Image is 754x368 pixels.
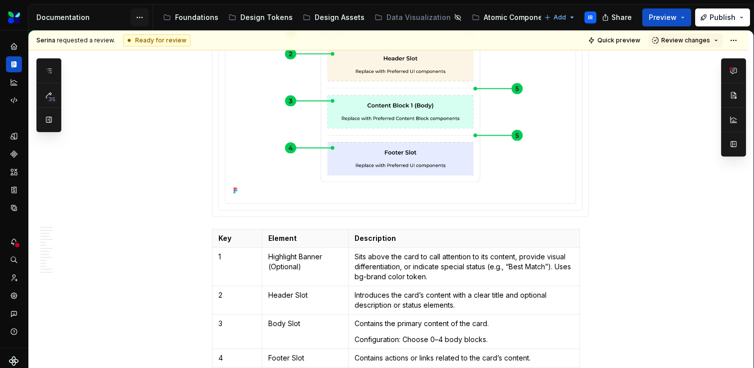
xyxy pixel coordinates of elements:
div: Atomic Components [484,12,554,22]
a: Design Tokens [224,9,297,25]
span: Add [554,13,566,21]
a: Design Assets [299,9,369,25]
div: Foundations [175,12,218,22]
p: Highlight Banner (Optional) [268,252,342,272]
button: Add [541,10,578,24]
span: Review changes [661,36,710,44]
a: Documentation [6,56,22,72]
a: Code automation [6,92,22,108]
button: Contact support [6,306,22,322]
div: Data Visualization [386,12,451,22]
p: 2 [218,290,256,300]
p: Configuration: Choose 0–4 body blocks. [355,335,573,345]
div: Page tree [159,7,539,27]
p: 1 [218,252,256,262]
button: Notifications [6,234,22,250]
a: Storybook stories [6,182,22,198]
span: 35 [47,95,57,103]
div: Design Tokens [240,12,293,22]
div: IR [588,13,593,21]
p: Key [218,233,256,243]
p: Contains the primary content of the card. [355,319,573,329]
p: 4 [218,353,256,363]
a: Foundations [159,9,222,25]
p: Footer Slot [268,353,342,363]
a: Analytics [6,74,22,90]
div: Documentation [36,12,131,22]
span: Preview [649,12,677,22]
span: Share [611,12,632,22]
p: Header Slot [268,290,342,300]
p: Description [355,233,573,243]
p: Sits above the card to call attention to its content, provide visual differentiation, or indicate... [355,252,573,282]
p: Introduces the card’s content with a clear title and optional description or status elements. [355,290,573,310]
span: requested a review. [36,36,115,44]
svg: Supernova Logo [9,356,19,366]
p: Body Slot [268,319,342,329]
p: Element [268,233,342,243]
button: Search ⌘K [6,252,22,268]
a: Settings [6,288,22,304]
div: Ready for review [123,34,190,46]
button: Quick preview [585,33,645,47]
a: Invite team [6,270,22,286]
a: Atomic Components [468,9,558,25]
span: Serina [36,36,55,44]
img: 6e787e26-f4c0-4230-8924-624fe4a2d214.png [8,11,20,23]
a: Assets [6,164,22,180]
span: Publish [710,12,736,22]
button: Publish [695,8,750,26]
button: Review changes [649,33,723,47]
span: Quick preview [597,36,640,44]
div: Design Assets [315,12,365,22]
a: Design tokens [6,128,22,144]
a: Data Visualization [371,9,466,25]
a: Data sources [6,200,22,216]
button: Share [597,8,638,26]
a: Home [6,38,22,54]
a: Components [6,146,22,162]
button: Preview [642,8,691,26]
p: 3 [218,319,256,329]
p: Contains actions or links related to the card’s content. [355,353,573,363]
